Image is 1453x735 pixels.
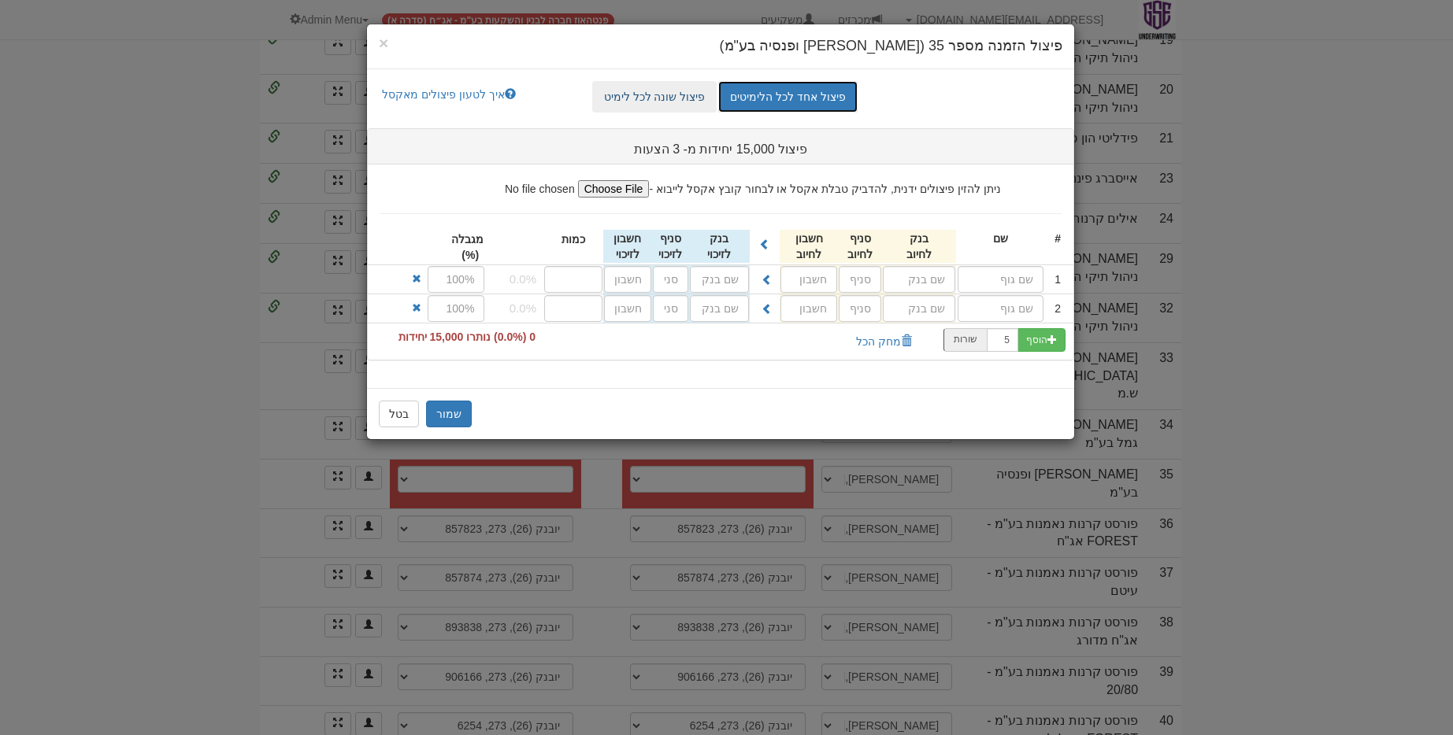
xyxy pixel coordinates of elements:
div: חשבון לחיוב [780,230,839,263]
div: 2 [1044,300,1062,317]
input: סניף [839,295,881,322]
a: פיצול שונה לכל לימיט [592,81,717,113]
div: חשבון לזיכוי [603,230,652,263]
span: × [379,34,388,52]
div: כמות [544,231,602,248]
input: חשבון [604,266,651,293]
input: שם בנק [690,266,750,293]
button: הוסף [1017,328,1066,352]
input: חשבון [604,295,651,322]
button: מחק הכל [846,328,922,355]
input: סניף [653,295,688,322]
button: בטל [379,401,419,427]
input: חשבון [780,266,838,293]
small: שורות [954,334,977,345]
button: Close [379,35,388,51]
input: סניף [839,266,881,293]
div: בנק לזיכוי [689,230,751,263]
div: 1 [1044,271,1062,288]
span: פיצול הזמנה מספר 35 ([PERSON_NAME] ופנסיה בע"מ) [720,38,1062,54]
input: שם בנק [883,295,954,322]
div: מגבלה (%) [456,231,484,264]
input: 100% [428,266,485,293]
input: שם בנק [690,295,750,322]
a: פיצול אחד לכל הלימיטים [718,81,858,113]
input: שם גוף [958,295,1043,322]
span: 0.0% [510,300,536,316]
div: # [1044,230,1062,247]
input: שם גוף [958,266,1043,293]
h3: פיצול 15,000 יחידות מ- 3 הצעות [556,142,885,157]
span: 0 (0.0%) נותרו 15,000 יחידות [391,324,543,349]
div: שם [957,230,1044,247]
input: חשבון [780,295,838,322]
input: סניף [653,266,688,293]
div: בנק לחיוב [882,230,955,263]
span: 0.0% [510,271,536,287]
button: שמור [426,401,472,427]
input: שם בנק [883,266,954,293]
a: איך לטעון פיצולים מאקסל [372,81,526,108]
div: ניתן להזין פיצולים ידנית, להדביק טבלת אקסל או לבחור קובץ אקסל לייבוא - [368,164,1073,198]
input: 100% [428,295,485,322]
div: סניף לחיוב [838,230,882,263]
div: סניף לזיכוי [652,230,689,263]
